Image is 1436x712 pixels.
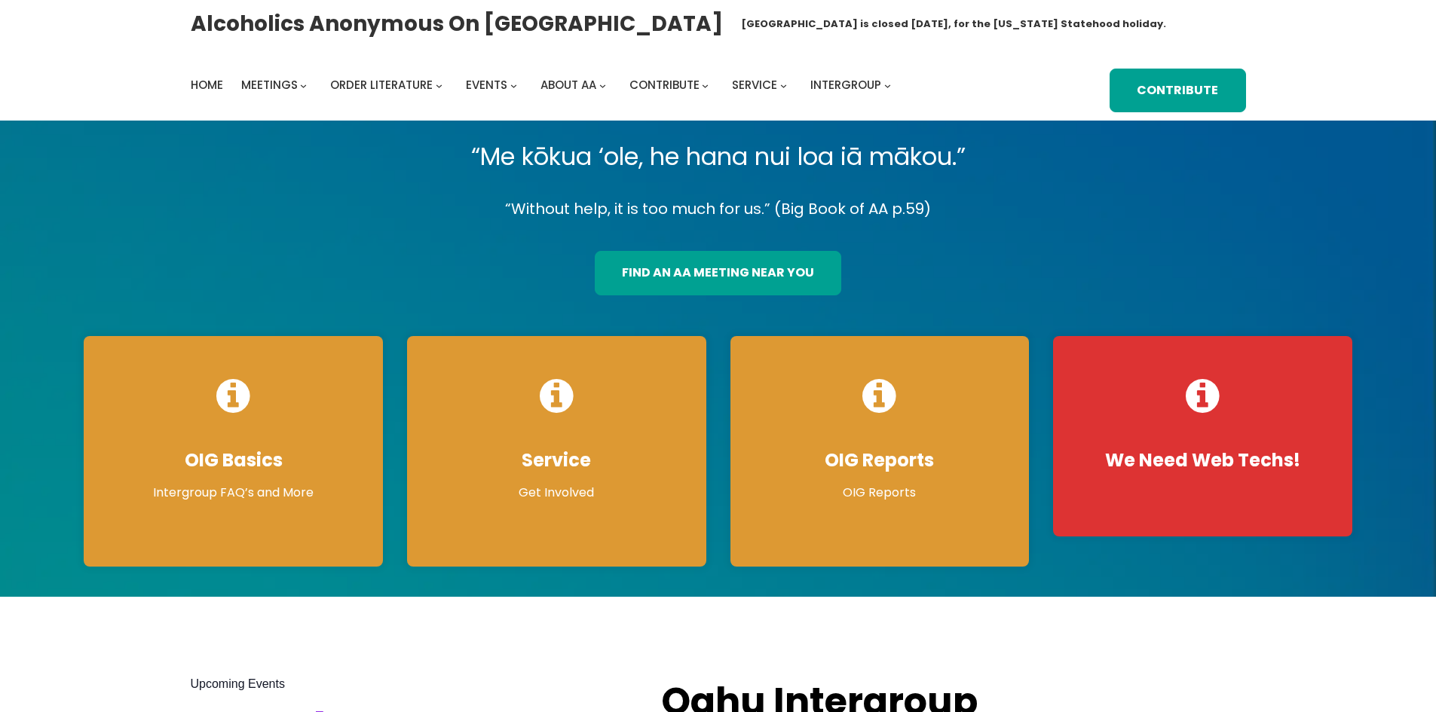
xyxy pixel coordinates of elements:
[422,484,691,502] p: Get Involved
[191,5,723,42] a: Alcoholics Anonymous on [GEOGRAPHIC_DATA]
[780,81,787,88] button: Service submenu
[810,77,881,93] span: Intergroup
[810,75,881,96] a: Intergroup
[746,484,1015,502] p: OIG Reports
[510,81,517,88] button: Events submenu
[72,136,1364,178] p: “Me kōkua ‘ole, he hana nui loa iā mākou.”
[436,81,442,88] button: Order Literature submenu
[540,75,596,96] a: About AA
[540,77,596,93] span: About AA
[72,196,1364,222] p: “Without help, it is too much for us.” (Big Book of AA p.59)
[732,77,777,93] span: Service
[422,449,691,472] h4: Service
[99,484,368,502] p: Intergroup FAQ’s and More
[599,81,606,88] button: About AA submenu
[466,75,507,96] a: Events
[466,77,507,93] span: Events
[241,77,298,93] span: Meetings
[191,77,223,93] span: Home
[732,75,777,96] a: Service
[702,81,709,88] button: Contribute submenu
[1068,449,1337,472] h4: We Need Web Techs!
[191,75,223,96] a: Home
[191,675,632,693] h2: Upcoming Events
[241,75,298,96] a: Meetings
[1110,69,1245,113] a: Contribute
[99,449,368,472] h4: OIG Basics
[741,17,1166,32] h1: [GEOGRAPHIC_DATA] is closed [DATE], for the [US_STATE] Statehood holiday.
[746,449,1015,472] h4: OIG Reports
[629,75,700,96] a: Contribute
[629,77,700,93] span: Contribute
[884,81,891,88] button: Intergroup submenu
[330,77,433,93] span: Order Literature
[300,81,307,88] button: Meetings submenu
[595,251,841,295] a: find an aa meeting near you
[191,75,896,96] nav: Intergroup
